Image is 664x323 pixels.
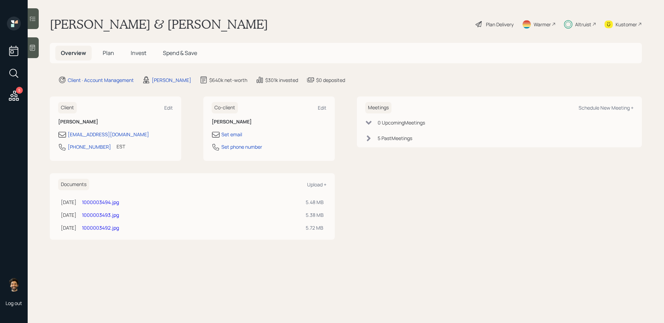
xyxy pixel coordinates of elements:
[152,76,191,84] div: [PERSON_NAME]
[82,224,119,231] a: 1000003492.jpg
[61,224,76,231] div: [DATE]
[58,102,77,113] h6: Client
[579,104,634,111] div: Schedule New Meeting +
[212,102,238,113] h6: Co-client
[575,21,591,28] div: Altruist
[163,49,197,57] span: Spend & Save
[82,212,119,218] a: 1000003493.jpg
[61,49,86,57] span: Overview
[307,181,326,188] div: Upload +
[131,49,146,57] span: Invest
[61,199,76,206] div: [DATE]
[486,21,514,28] div: Plan Delivery
[316,76,345,84] div: $0 deposited
[221,143,262,150] div: Set phone number
[221,131,242,138] div: Set email
[7,278,21,292] img: eric-schwartz-headshot.png
[306,224,324,231] div: 5.72 MB
[82,199,119,205] a: 1000003494.jpg
[209,76,247,84] div: $640k net-worth
[58,179,89,190] h6: Documents
[378,119,425,126] div: 0 Upcoming Meeting s
[318,104,326,111] div: Edit
[117,143,125,150] div: EST
[212,119,326,125] h6: [PERSON_NAME]
[378,135,412,142] div: 5 Past Meeting s
[16,87,23,94] div: 5
[164,104,173,111] div: Edit
[61,211,76,219] div: [DATE]
[616,21,637,28] div: Kustomer
[306,211,324,219] div: 5.38 MB
[534,21,551,28] div: Warmer
[68,143,111,150] div: [PHONE_NUMBER]
[265,76,298,84] div: $301k invested
[365,102,391,113] h6: Meetings
[58,119,173,125] h6: [PERSON_NAME]
[6,300,22,306] div: Log out
[68,131,149,138] div: [EMAIL_ADDRESS][DOMAIN_NAME]
[68,76,134,84] div: Client · Account Management
[103,49,114,57] span: Plan
[306,199,324,206] div: 5.48 MB
[50,17,268,32] h1: [PERSON_NAME] & [PERSON_NAME]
